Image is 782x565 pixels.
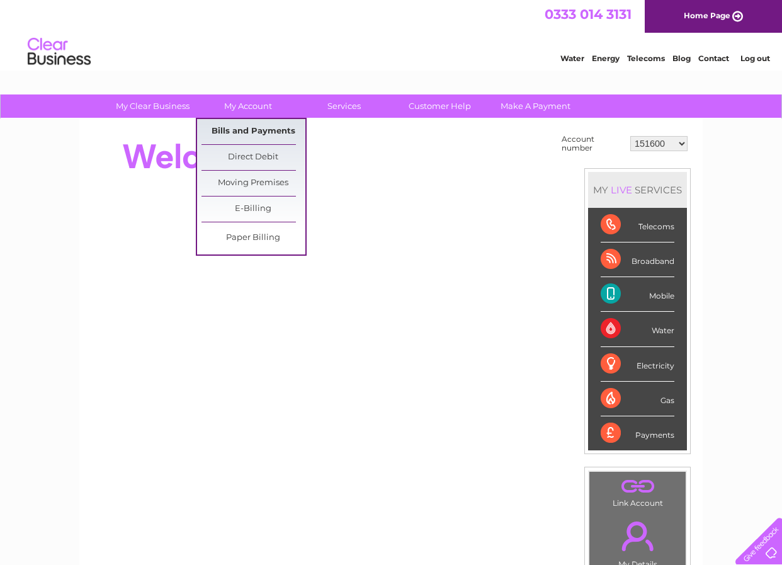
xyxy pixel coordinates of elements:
div: Gas [601,382,674,416]
div: Electricity [601,347,674,382]
a: . [592,475,683,497]
a: Blog [672,54,691,63]
a: Customer Help [388,94,492,118]
a: Water [560,54,584,63]
a: Telecoms [627,54,665,63]
div: Broadband [601,243,674,277]
a: . [592,514,683,558]
a: Contact [698,54,729,63]
a: My Account [196,94,300,118]
td: Account number [558,132,627,156]
a: Bills and Payments [201,119,305,144]
div: Clear Business is a trading name of Verastar Limited (registered in [GEOGRAPHIC_DATA] No. 3667643... [94,7,689,61]
div: Water [601,312,674,346]
a: My Clear Business [101,94,205,118]
div: MY SERVICES [588,172,687,208]
a: Paper Billing [201,225,305,251]
a: Make A Payment [484,94,587,118]
a: Direct Debit [201,145,305,170]
a: E-Billing [201,197,305,222]
a: 0333 014 3131 [545,6,632,22]
a: Services [292,94,396,118]
a: Log out [740,54,770,63]
td: Link Account [589,471,686,511]
div: Mobile [601,277,674,312]
div: Payments [601,416,674,450]
a: Moving Premises [201,171,305,196]
div: Telecoms [601,208,674,243]
img: logo.png [27,33,91,71]
div: LIVE [608,184,635,196]
a: Energy [592,54,620,63]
